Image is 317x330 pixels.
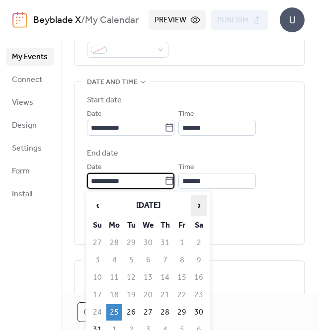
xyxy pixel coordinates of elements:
th: Sa [191,217,207,234]
div: Start date [87,94,122,106]
td: 16 [191,269,207,286]
a: Install [6,185,54,203]
span: Cancel [83,307,114,319]
span: Install [12,188,32,200]
td: 17 [89,287,105,303]
b: / [81,11,85,30]
a: Beyblade X [33,11,81,30]
span: Preview [155,14,186,26]
th: Th [157,217,173,234]
td: 18 [106,287,122,303]
div: End date [87,148,118,160]
td: 19 [123,287,139,303]
td: 25 [106,304,122,321]
td: 6 [140,252,156,268]
td: 9 [191,252,207,268]
th: Su [89,217,105,234]
td: 12 [123,269,139,286]
span: My Events [12,51,48,63]
span: Form [12,165,30,177]
span: Connect [12,74,42,86]
td: 31 [157,235,173,251]
td: 11 [106,269,122,286]
th: We [140,217,156,234]
td: 27 [140,304,156,321]
span: Design [12,120,37,132]
td: 28 [106,235,122,251]
td: 21 [157,287,173,303]
td: 4 [106,252,122,268]
span: Date [87,108,102,120]
td: 7 [157,252,173,268]
td: 29 [123,235,139,251]
td: 8 [174,252,190,268]
span: Time [178,162,194,173]
td: 1 [174,235,190,251]
a: Views [6,93,54,111]
td: 2 [191,235,207,251]
span: Time [178,108,194,120]
th: Mo [106,217,122,234]
td: 13 [140,269,156,286]
div: U [280,7,305,32]
td: 24 [89,304,105,321]
td: 14 [157,269,173,286]
td: 30 [140,235,156,251]
span: › [191,195,206,215]
a: My Events [6,48,54,66]
td: 23 [191,287,207,303]
a: Design [6,116,54,134]
td: 30 [191,304,207,321]
b: My Calendar [85,11,139,30]
a: Form [6,162,54,180]
span: Date and time [87,77,138,88]
td: 10 [89,269,105,286]
td: 22 [174,287,190,303]
span: Settings [12,143,42,155]
span: ‹ [90,195,105,215]
td: 20 [140,287,156,303]
a: Connect [6,71,54,88]
td: 26 [123,304,139,321]
button: Cancel [78,302,120,322]
td: 27 [89,235,105,251]
button: Preview [149,10,206,30]
th: Tu [123,217,139,234]
img: logo [12,12,27,28]
th: Fr [174,217,190,234]
td: 5 [123,252,139,268]
td: 3 [89,252,105,268]
td: 15 [174,269,190,286]
span: Views [12,97,33,109]
td: 28 [157,304,173,321]
td: 29 [174,304,190,321]
a: Settings [6,139,54,157]
span: Date [87,162,102,173]
th: [DATE] [106,195,190,216]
